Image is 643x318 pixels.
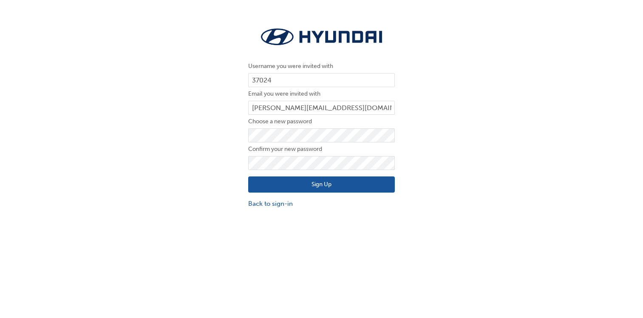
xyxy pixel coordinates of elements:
[248,176,395,193] button: Sign Up
[248,26,395,48] img: Trak
[248,73,395,88] input: Username
[248,144,395,154] label: Confirm your new password
[248,89,395,99] label: Email you were invited with
[248,116,395,127] label: Choose a new password
[248,199,395,209] a: Back to sign-in
[248,61,395,71] label: Username you were invited with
